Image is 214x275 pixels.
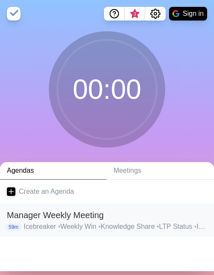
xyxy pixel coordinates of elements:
span: • [98,223,101,230]
button: What’s new [125,7,145,21]
img: timeblocks logo [7,7,21,21]
a: Meetings [107,162,214,180]
p: 59m [5,223,22,231]
img: google logo [172,10,179,17]
button: Settings [145,7,166,21]
h2: Manager Weekly Meeting [7,209,207,222]
span: • [157,223,159,230]
span: 3 [131,11,138,18]
button: Sign in [169,7,207,21]
button: Help [104,7,125,21]
span: • [194,223,197,230]
p: Icebreaker Weekly Win Knowledge Share LTP Status IDS Conclude [24,222,207,232]
span: • [58,223,60,230]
